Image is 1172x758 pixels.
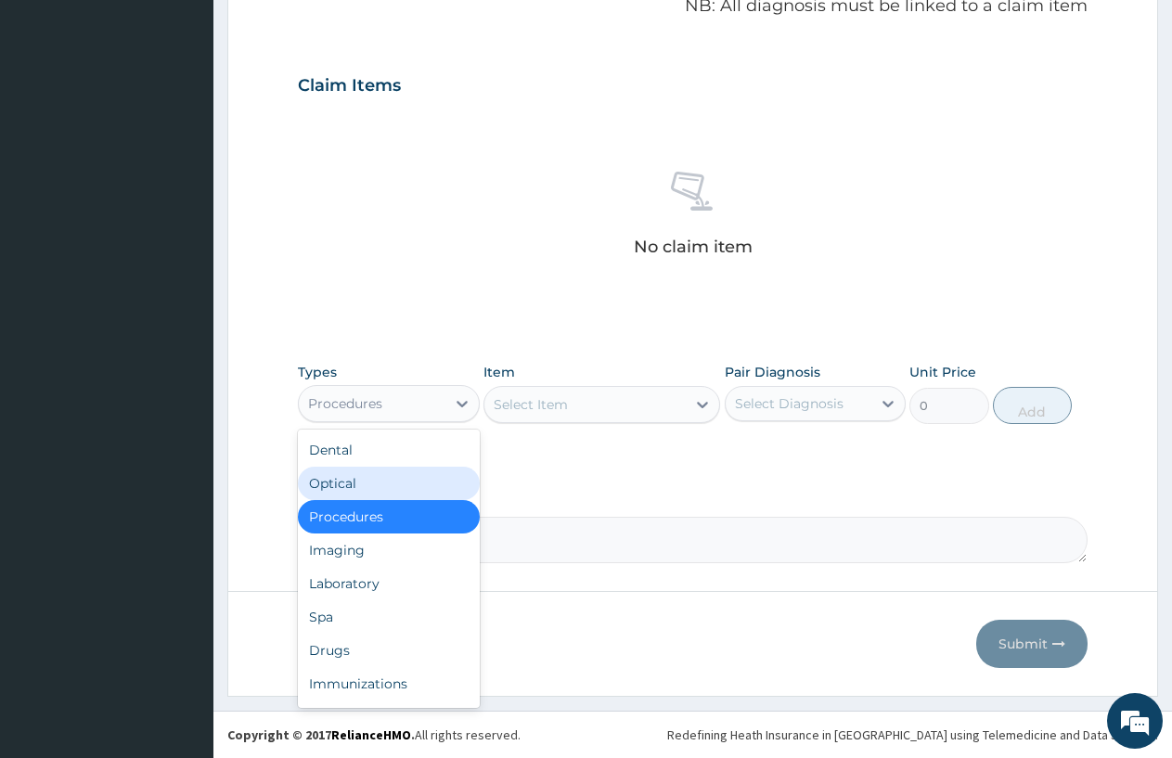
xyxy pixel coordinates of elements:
a: RelianceHMO [331,726,411,743]
div: Others [298,700,480,734]
p: No claim item [634,238,753,256]
label: Item [483,363,515,381]
div: Immunizations [298,667,480,700]
div: Drugs [298,634,480,667]
div: Select Diagnosis [735,394,844,413]
strong: Copyright © 2017 . [227,726,415,743]
button: Add [993,387,1072,424]
div: Minimize live chat window [304,9,349,54]
button: Submit [976,620,1088,668]
div: Laboratory [298,567,480,600]
textarea: Type your message and hit 'Enter' [9,507,354,572]
footer: All rights reserved. [213,711,1172,758]
div: Spa [298,600,480,634]
div: Redefining Heath Insurance in [GEOGRAPHIC_DATA] using Telemedicine and Data Science! [667,726,1158,744]
label: Pair Diagnosis [725,363,820,381]
label: Types [298,365,337,380]
div: Procedures [308,394,382,413]
div: Optical [298,467,480,500]
div: Procedures [298,500,480,533]
span: We're online! [108,234,256,421]
div: Select Item [494,395,568,414]
label: Unit Price [909,363,976,381]
div: Imaging [298,533,480,567]
div: Chat with us now [97,104,312,128]
h3: Claim Items [298,76,401,96]
div: Dental [298,433,480,467]
img: d_794563401_company_1708531726252_794563401 [34,93,75,139]
label: Comment [298,491,1088,507]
